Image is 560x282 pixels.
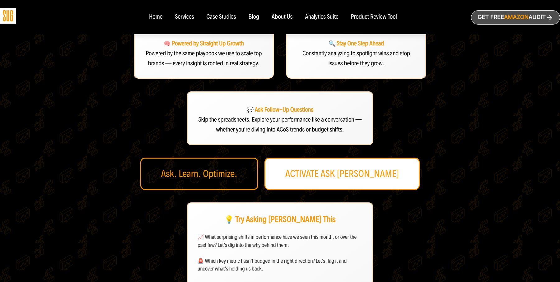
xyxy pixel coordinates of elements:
span: Constantly analyzing to spotlight wins and stop issues before they grow. [302,50,410,67]
a: ACTIVATE ASK [PERSON_NAME] [264,158,420,190]
a: Get freeAmazonAudit [471,10,560,25]
strong: 🧠 Powered by Straight Up Growth [164,40,244,47]
span: Amazon [504,14,529,21]
a: Case Studies [207,14,236,21]
p: 🚨 Which key metric hasn’t budged in the right direction? Let’s flag it and uncover what’s holding... [198,257,362,273]
span: 💡 Try Asking [PERSON_NAME] This [224,213,335,225]
a: Home [149,14,162,21]
span: Skip the spreadsheets. Explore your performance like a conversation — whether you're diving into ... [198,116,362,133]
a: Analytics Suite [305,14,338,21]
span: 💬 Ask Follow-Up Questions [247,106,314,113]
strong: 🔍 Stay One Step Ahead [329,40,384,47]
div: Ask. Learn. Optimize. [140,158,258,190]
p: 📈 What surprising shifts in performance have we seen this month, or over the past few? Let’s dig ... [198,233,362,249]
span: Powered by the same playbook we use to scale top brands — every insight is rooted in real strategy. [146,50,262,67]
a: Services [175,14,194,21]
a: About Us [272,14,293,21]
a: Blog [249,14,259,21]
a: Product Review Tool [351,14,397,21]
